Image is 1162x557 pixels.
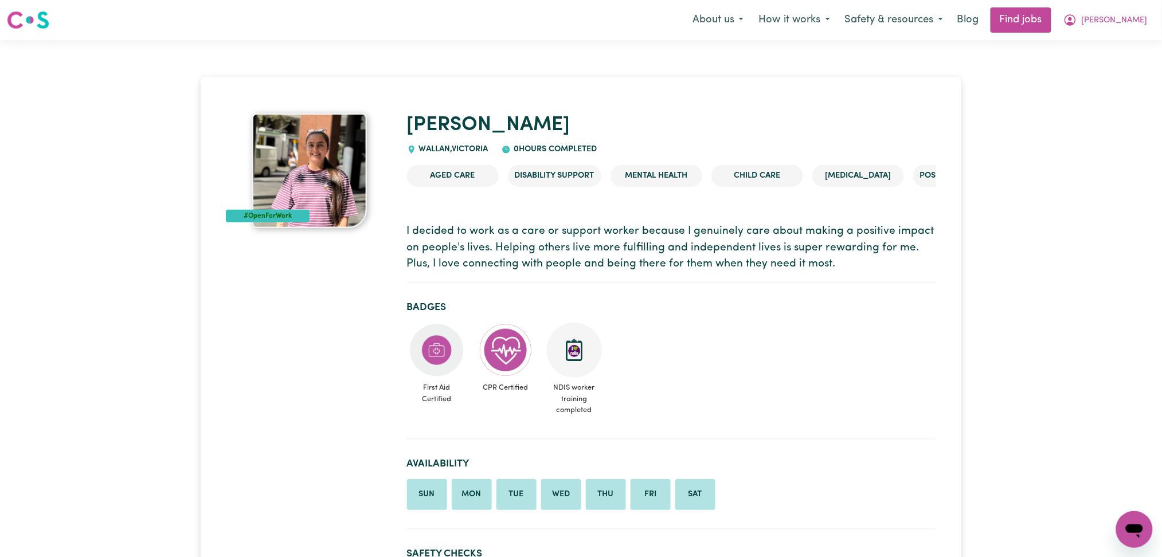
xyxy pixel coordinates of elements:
img: Ramneet [252,113,367,228]
span: [PERSON_NAME] [1082,14,1148,27]
iframe: Button to launch messaging window [1116,511,1153,548]
span: WALLAN , Victoria [416,145,488,154]
span: NDIS worker training completed [545,378,604,420]
h2: Badges [407,301,936,313]
button: My Account [1056,8,1155,32]
li: Available on Sunday [407,479,447,510]
div: #OpenForWork [226,210,310,222]
h2: Availability [407,458,936,470]
li: Available on Saturday [675,479,715,510]
a: Ramneet 's profile picture'#OpenForWork [226,113,393,228]
button: About us [685,8,751,32]
button: How it works [751,8,838,32]
span: 0 hours completed [511,145,597,154]
span: First Aid Certified [407,378,467,409]
li: Disability Support [508,165,601,187]
li: [MEDICAL_DATA] [812,165,904,187]
span: CPR Certified [476,378,535,398]
li: Child care [711,165,803,187]
a: Careseekers logo [7,7,49,33]
li: Available on Friday [631,479,671,510]
a: Find jobs [991,7,1051,33]
li: Available on Tuesday [496,479,537,510]
li: Mental Health [611,165,702,187]
img: Care and support worker has completed First Aid Certification [409,323,464,378]
img: Careseekers logo [7,10,49,30]
li: Available on Wednesday [541,479,581,510]
a: Blog [950,7,986,33]
li: Aged Care [407,165,499,187]
li: Available on Monday [452,479,492,510]
p: I decided to work as a care or support worker because I genuinely care about making a positive im... [407,223,936,273]
img: Care and support worker has completed CPR Certification [478,323,533,378]
li: Available on Thursday [586,479,626,510]
a: [PERSON_NAME] [407,115,570,135]
button: Safety & resources [838,8,950,32]
li: Post-operative care [913,165,1016,187]
img: CS Academy: Introduction to NDIS Worker Training course completed [547,323,602,378]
